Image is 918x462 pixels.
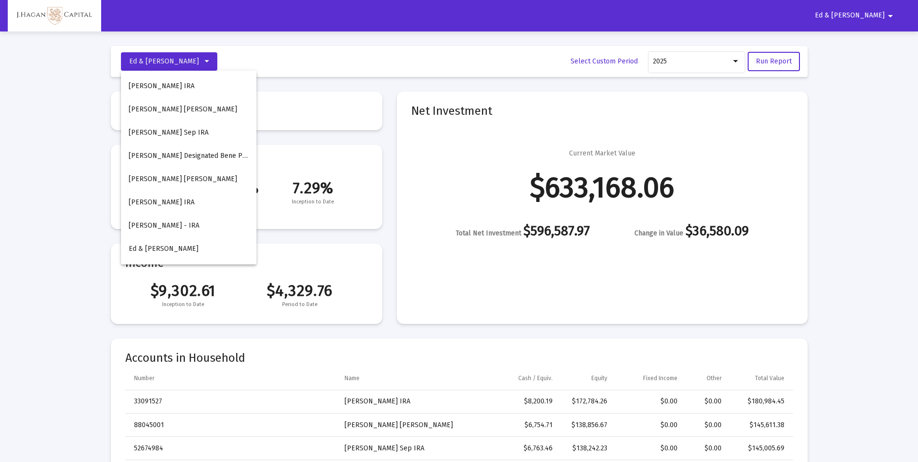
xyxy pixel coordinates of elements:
[121,98,256,121] button: [PERSON_NAME] [PERSON_NAME]
[121,191,256,214] button: [PERSON_NAME] IRA
[121,144,256,168] button: [PERSON_NAME] Designated Bene Plan
[129,245,198,253] span: Ed & [PERSON_NAME]
[121,121,256,144] button: [PERSON_NAME] Sep IRA
[121,75,256,98] button: [PERSON_NAME] IRA
[121,214,256,237] button: [PERSON_NAME] - IRA
[121,168,256,191] button: [PERSON_NAME] [PERSON_NAME]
